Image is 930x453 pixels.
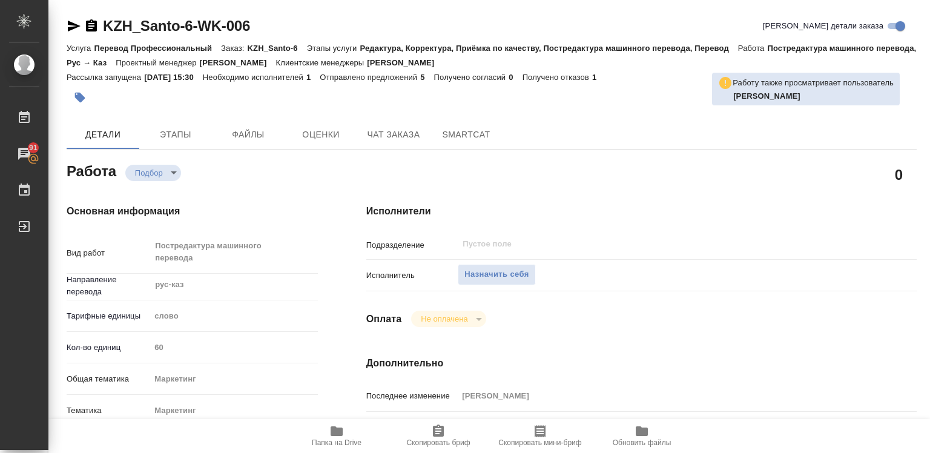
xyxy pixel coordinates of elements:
span: Файлы [219,127,277,142]
div: слово [150,306,317,326]
input: Пустое поле [458,387,871,405]
button: Добавить тэг [67,84,93,111]
h4: Оплата [366,312,402,326]
button: Скопировать ссылку для ЯМессенджера [67,19,81,33]
p: Услуга [67,44,94,53]
h4: Исполнители [366,204,917,219]
p: 0 [509,73,522,82]
button: Скопировать бриф [387,419,489,453]
span: Чат заказа [364,127,423,142]
span: Назначить себя [464,268,529,282]
p: Получено отказов [523,73,592,82]
button: Папка на Drive [286,419,387,453]
p: Работу также просматривает пользователь [733,77,894,89]
button: Назначить себя [458,264,535,285]
p: Отправлено предложений [320,73,420,82]
h4: Дополнительно [366,356,917,371]
button: Подбор [131,168,167,178]
span: Оценки [292,127,350,142]
span: Скопировать мини-бриф [498,438,581,447]
p: Работа [738,44,768,53]
p: [DATE] 15:30 [144,73,203,82]
p: Тарифные единицы [67,310,150,322]
p: Заказ: [221,44,247,53]
p: 1 [592,73,605,82]
p: Получено согласий [434,73,509,82]
p: Вид работ [67,247,150,259]
p: Общая тематика [67,373,150,385]
button: Скопировать ссылку [84,19,99,33]
h2: Работа [67,159,116,181]
p: Исполнитель [366,269,458,282]
p: KZH_Santo-6 [248,44,307,53]
div: Маркетинг [150,400,317,421]
p: Проектный менеджер [116,58,199,67]
button: Не оплачена [417,314,471,324]
span: [PERSON_NAME] детали заказа [763,20,883,32]
p: Перевод Профессиональный [94,44,221,53]
div: Подбор [125,165,181,181]
p: 1 [306,73,320,82]
p: Кол-во единиц [67,342,150,354]
p: Этапы услуги [307,44,360,53]
div: Маркетинг [150,369,317,389]
p: [PERSON_NAME] [200,58,276,67]
a: 91 [3,139,45,169]
input: Пустое поле [461,237,842,251]
p: 5 [420,73,434,82]
p: Последнее изменение [366,390,458,402]
div: Подбор [411,311,486,327]
span: Папка на Drive [312,438,361,447]
p: Направление перевода [67,274,150,298]
p: Тематика [67,405,150,417]
span: Скопировать бриф [406,438,470,447]
h4: Основная информация [67,204,318,219]
span: Обновить файлы [613,438,671,447]
p: Редактура, Корректура, Приёмка по качеству, Постредактура машинного перевода, Перевод [360,44,738,53]
button: Обновить файлы [591,419,693,453]
input: Пустое поле [150,339,317,356]
span: SmartCat [437,127,495,142]
p: Подразделение [366,239,458,251]
span: 91 [22,142,45,154]
p: Бабкина Анастасия [733,90,894,102]
p: Клиентские менеджеры [276,58,368,67]
a: KZH_Santo-6-WK-006 [103,18,250,34]
button: Скопировать мини-бриф [489,419,591,453]
p: Рассылка запущена [67,73,144,82]
p: Необходимо исполнителей [203,73,306,82]
span: Этапы [147,127,205,142]
h2: 0 [895,164,903,185]
p: [PERSON_NAME] [367,58,443,67]
span: Детали [74,127,132,142]
b: [PERSON_NAME] [733,91,800,101]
